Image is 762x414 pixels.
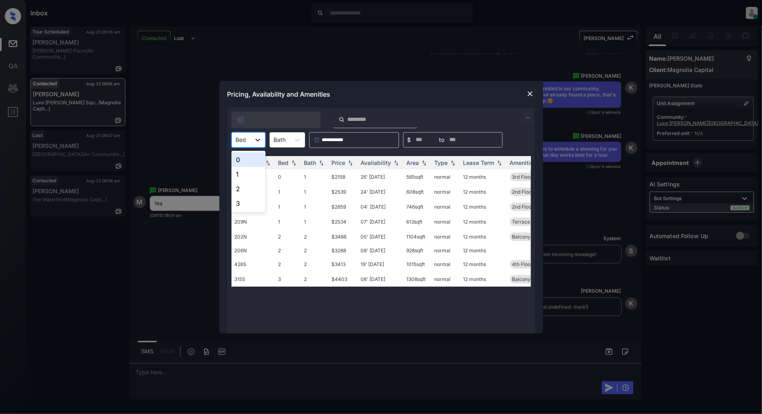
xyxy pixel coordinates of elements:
[463,159,495,166] div: Lease Term
[231,229,275,244] td: 202N
[403,244,431,257] td: 928 sqft
[420,160,428,165] img: sorting
[219,81,543,108] div: Pricing, Availability and Amenities
[431,244,460,257] td: normal
[460,169,507,184] td: 12 months
[512,204,534,210] span: 2nd Floor
[231,196,265,211] div: 3
[403,214,431,229] td: 613 sqft
[301,272,329,287] td: 2
[460,272,507,287] td: 12 months
[329,184,358,199] td: $2539
[275,229,301,244] td: 2
[403,229,431,244] td: 1104 sqft
[431,272,460,287] td: normal
[231,244,275,257] td: 206N
[431,169,460,184] td: normal
[231,257,275,272] td: 426S
[523,113,533,123] img: icon-zuma
[301,229,329,244] td: 2
[301,257,329,272] td: 2
[358,184,403,199] td: 24' [DATE]
[231,272,275,287] td: 315S
[339,116,345,123] img: icon-zuma
[435,159,448,166] div: Type
[439,135,445,144] span: to
[358,214,403,229] td: 07' [DATE]
[301,244,329,257] td: 2
[408,135,411,144] span: $
[301,199,329,214] td: 1
[510,159,537,166] div: Amenities
[431,257,460,272] td: normal
[275,272,301,287] td: 3
[275,257,301,272] td: 2
[407,159,419,166] div: Area
[275,214,301,229] td: 1
[275,244,301,257] td: 2
[460,199,507,214] td: 12 months
[358,229,403,244] td: 05' [DATE]
[460,229,507,244] td: 12 months
[304,159,316,166] div: Bath
[512,261,533,267] span: 4th Floor
[512,174,533,180] span: 3rd Floor
[329,257,358,272] td: $3413
[231,214,275,229] td: 209N
[431,229,460,244] td: normal
[329,244,358,257] td: $3288
[512,234,531,240] span: Balcony
[275,184,301,199] td: 1
[317,160,325,165] img: sorting
[264,160,272,165] img: sorting
[431,184,460,199] td: normal
[358,272,403,287] td: 08' [DATE]
[278,159,289,166] div: Bed
[275,199,301,214] td: 1
[275,169,301,184] td: 0
[231,152,265,167] div: 0
[301,214,329,229] td: 1
[403,169,431,184] td: 565 sqft
[329,229,358,244] td: $3488
[431,199,460,214] td: normal
[301,169,329,184] td: 1
[392,160,400,165] img: sorting
[403,184,431,199] td: 608 sqft
[346,160,354,165] img: sorting
[495,160,503,165] img: sorting
[290,160,298,165] img: sorting
[449,160,457,165] img: sorting
[329,272,358,287] td: $4403
[460,214,507,229] td: 12 months
[231,182,265,196] div: 2
[332,159,346,166] div: Price
[403,199,431,214] td: 746 sqft
[329,199,358,214] td: $2659
[358,244,403,257] td: 08' [DATE]
[403,257,431,272] td: 1015 sqft
[512,276,531,282] span: Balcony
[460,184,507,199] td: 12 months
[236,116,244,124] img: icon-zuma
[329,214,358,229] td: $2534
[329,169,358,184] td: $2158
[358,199,403,214] td: 04' [DATE]
[403,272,431,287] td: 1308 sqft
[526,90,534,98] img: close
[301,184,329,199] td: 1
[460,257,507,272] td: 12 months
[460,244,507,257] td: 12 months
[361,159,391,166] div: Availability
[512,189,534,195] span: 2nd Floor
[431,214,460,229] td: normal
[358,169,403,184] td: 26' [DATE]
[231,167,265,182] div: 1
[512,219,531,225] span: Terrace
[358,257,403,272] td: 19' [DATE]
